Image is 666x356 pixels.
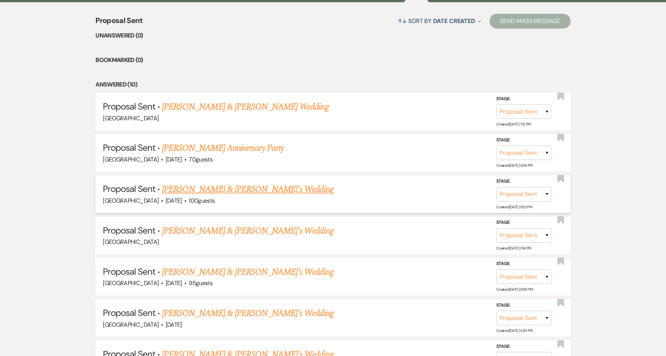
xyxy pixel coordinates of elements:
span: Proposal Sent [103,266,155,277]
span: [DATE] [166,279,182,287]
li: Bookmarked (0) [95,55,571,65]
span: [DATE] [166,197,182,205]
span: Date Created [433,17,475,25]
label: Stage: [496,136,552,144]
span: [DATE] [166,321,182,329]
span: Created: [DATE] 1:54 PM [496,246,531,251]
span: [GEOGRAPHIC_DATA] [103,238,159,246]
span: Proposal Sent [95,15,143,31]
label: Stage: [496,95,552,103]
span: [GEOGRAPHIC_DATA] [103,156,159,163]
span: [GEOGRAPHIC_DATA] [103,197,159,205]
span: Created: [DATE] 6:00 PM [496,287,533,292]
a: [PERSON_NAME] & [PERSON_NAME]'s Wedding [162,307,334,320]
li: Unanswered (0) [95,31,571,40]
span: Proposal Sent [103,142,155,153]
span: [GEOGRAPHIC_DATA] [103,321,159,329]
a: [PERSON_NAME] & [PERSON_NAME]'s Wedding [162,265,334,279]
span: Created: [DATE] 4:20 PM [496,328,533,333]
a: [PERSON_NAME] & [PERSON_NAME]'s Wedding [162,224,334,238]
span: 95 guests [189,279,212,287]
span: Created: [DATE] 7:12 PM [496,122,531,127]
span: Proposal Sent [103,183,155,195]
span: 100 guests [189,197,215,205]
span: Proposal Sent [103,307,155,319]
a: [PERSON_NAME] & [PERSON_NAME] Wedding [162,100,328,114]
span: Proposal Sent [103,225,155,236]
label: Stage: [496,343,552,351]
span: [GEOGRAPHIC_DATA] [103,114,159,122]
label: Stage: [496,260,552,268]
span: 70 guests [189,156,212,163]
span: ↑↓ [398,17,407,25]
span: Created: [DATE] 11:33 PM [496,205,532,209]
span: Proposal Sent [103,101,155,112]
label: Stage: [496,301,552,310]
button: Send Mass Message [490,14,571,29]
span: Created: [DATE] 4:06 PM [496,163,533,168]
button: Sort By Date Created [395,11,484,31]
span: [GEOGRAPHIC_DATA] [103,279,159,287]
label: Stage: [496,219,552,227]
span: [DATE] [166,156,182,163]
label: Stage: [496,177,552,186]
a: [PERSON_NAME] Anniversary Party [162,141,284,155]
a: [PERSON_NAME] & [PERSON_NAME]'s Wedding [162,183,334,196]
li: Answered (10) [95,80,571,89]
